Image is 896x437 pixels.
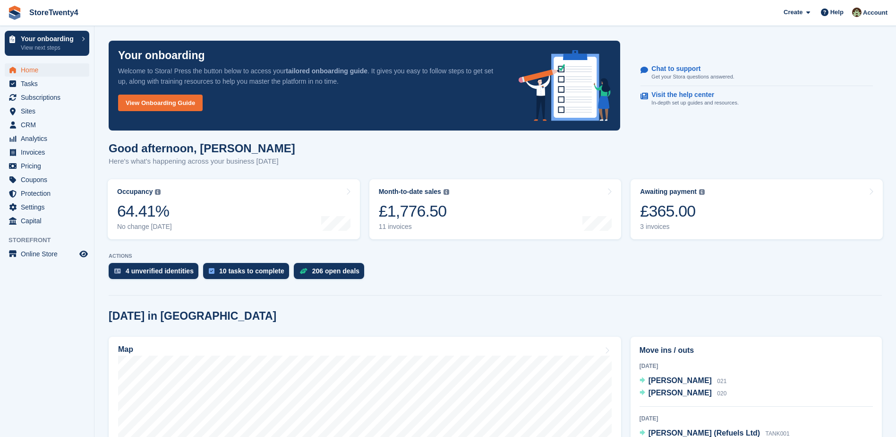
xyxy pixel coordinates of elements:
span: Online Store [21,247,77,261]
a: Month-to-date sales £1,776.50 11 invoices [369,179,622,239]
a: [PERSON_NAME] 020 [640,387,727,400]
img: deal-1b604bf984904fb50ccaf53a9ad4b4a5d6e5aea283cecdc64d6e3604feb123c2.svg [299,268,307,274]
span: [PERSON_NAME] [649,389,712,397]
a: 206 open deals [294,263,369,284]
a: menu [5,63,89,77]
p: Your onboarding [118,50,205,61]
div: No change [DATE] [117,223,172,231]
span: Coupons [21,173,77,186]
img: Lee Hanlon [852,8,862,17]
p: Chat to support [651,65,726,73]
img: onboarding-info-6c161a55d2c0e0a8cae90662b2fe09162a5109e8cc188191df67fb4f79e88e88.svg [519,50,611,121]
a: Chat to support Get your Stora questions answered. [640,60,873,86]
h2: [DATE] in [GEOGRAPHIC_DATA] [109,310,276,323]
a: menu [5,247,89,261]
p: In-depth set up guides and resources. [651,99,739,107]
span: Settings [21,201,77,214]
span: CRM [21,118,77,131]
span: [PERSON_NAME] [649,376,712,385]
div: 4 unverified identities [126,267,194,275]
span: Account [863,8,887,17]
p: Visit the help center [651,91,731,99]
img: icon-info-grey-7440780725fd019a000dd9b08b2336e03edf1995a4989e88bcd33f0948082b44.svg [444,189,449,195]
div: 206 open deals [312,267,359,275]
h2: Map [118,345,133,354]
a: menu [5,105,89,118]
p: View next steps [21,44,77,52]
a: Preview store [78,248,89,260]
div: 11 invoices [379,223,449,231]
span: Home [21,63,77,77]
img: stora-icon-8386f47178a22dfd0bd8f6a31ec36ba5ce8667c1dd55bd0f319d3a0aa187defe.svg [8,6,22,20]
img: task-75834270c22a3079a89374b754ae025e5fb1db73e45f91037f5363f120a921f8.svg [209,268,214,274]
span: Pricing [21,159,77,173]
div: £365.00 [640,201,705,221]
span: Analytics [21,132,77,145]
a: StoreTwenty4 [26,5,82,20]
div: Awaiting payment [640,188,697,196]
a: menu [5,118,89,131]
span: Subscriptions [21,91,77,104]
p: Your onboarding [21,35,77,42]
a: Visit the help center In-depth set up guides and resources. [640,86,873,112]
strong: tailored onboarding guide [286,67,367,75]
div: Occupancy [117,188,153,196]
p: ACTIONS [109,253,882,259]
span: Capital [21,214,77,227]
div: 10 tasks to complete [219,267,284,275]
span: Tasks [21,77,77,90]
a: 4 unverified identities [109,263,203,284]
span: Help [830,8,844,17]
a: menu [5,201,89,214]
div: 3 invoices [640,223,705,231]
a: View Onboarding Guide [118,95,203,111]
span: Storefront [9,236,94,245]
h2: Move ins / outs [640,345,873,356]
img: icon-info-grey-7440780725fd019a000dd9b08b2336e03edf1995a4989e88bcd33f0948082b44.svg [699,189,705,195]
a: menu [5,132,89,145]
a: menu [5,187,89,200]
a: menu [5,173,89,186]
a: menu [5,214,89,227]
p: Welcome to Stora! Press the button below to access your . It gives you easy to follow steps to ge... [118,66,503,87]
div: 64.41% [117,201,172,221]
a: [PERSON_NAME] 021 [640,375,727,387]
span: Protection [21,187,77,200]
a: Occupancy 64.41% No change [DATE] [108,179,360,239]
span: TANK001 [766,430,790,437]
img: icon-info-grey-7440780725fd019a000dd9b08b2336e03edf1995a4989e88bcd33f0948082b44.svg [155,189,161,195]
span: 021 [717,378,726,385]
div: [DATE] [640,362,873,370]
a: Awaiting payment £365.00 3 invoices [631,179,883,239]
a: Your onboarding View next steps [5,31,89,56]
span: Invoices [21,146,77,159]
a: menu [5,77,89,90]
a: menu [5,146,89,159]
p: Here's what's happening across your business [DATE] [109,156,295,167]
div: Month-to-date sales [379,188,441,196]
a: menu [5,159,89,173]
div: [DATE] [640,414,873,423]
span: Sites [21,105,77,118]
a: 10 tasks to complete [203,263,294,284]
img: verify_identity-adf6edd0f0f0b5bbfe63781bf79b02c33cf7c696d77639b501bdc392416b5a36.svg [114,268,121,274]
h1: Good afternoon, [PERSON_NAME] [109,142,295,155]
a: menu [5,91,89,104]
p: Get your Stora questions answered. [651,73,734,81]
span: [PERSON_NAME] (Refuels Ltd) [649,429,760,437]
div: £1,776.50 [379,201,449,221]
span: Create [784,8,802,17]
span: 020 [717,390,726,397]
